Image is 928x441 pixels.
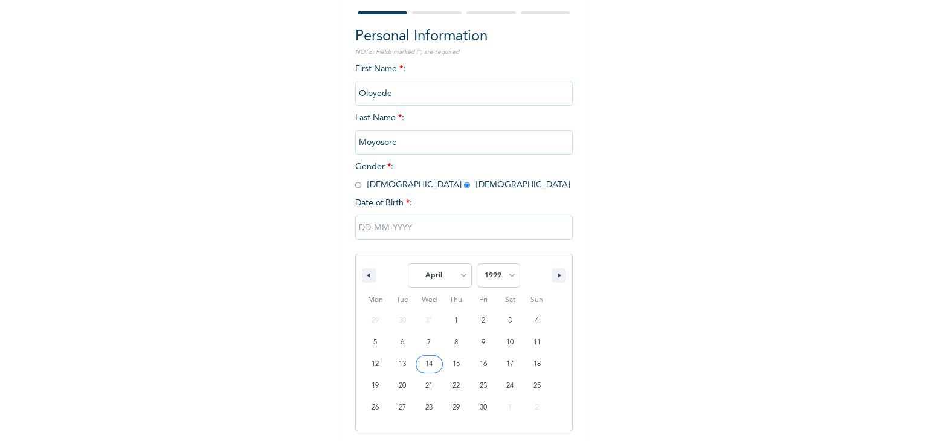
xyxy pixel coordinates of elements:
button: 2 [469,310,497,332]
span: 8 [454,332,458,353]
span: Wed [416,291,443,310]
button: 1 [443,310,470,332]
span: 14 [425,353,433,375]
button: 11 [523,332,550,353]
span: 28 [425,397,433,419]
button: 16 [469,353,497,375]
span: 5 [373,332,377,353]
span: 24 [506,375,514,397]
button: 25 [523,375,550,397]
span: 6 [401,332,404,353]
span: 12 [372,353,379,375]
span: First Name : [355,65,573,98]
button: 14 [416,353,443,375]
button: 26 [362,397,389,419]
p: NOTE: Fields marked (*) are required [355,48,573,57]
button: 3 [497,310,524,332]
button: 27 [389,397,416,419]
input: DD-MM-YYYY [355,216,573,240]
button: 8 [443,332,470,353]
button: 10 [497,332,524,353]
button: 6 [389,332,416,353]
span: 25 [533,375,541,397]
span: Sun [523,291,550,310]
button: 29 [443,397,470,419]
span: 26 [372,397,379,419]
span: 15 [453,353,460,375]
span: 7 [427,332,431,353]
span: 4 [535,310,539,332]
span: 3 [508,310,512,332]
button: 9 [469,332,497,353]
button: 23 [469,375,497,397]
button: 15 [443,353,470,375]
span: 18 [533,353,541,375]
button: 13 [389,353,416,375]
button: 12 [362,353,389,375]
span: Mon [362,291,389,310]
button: 5 [362,332,389,353]
span: 27 [399,397,406,419]
button: 7 [416,332,443,353]
input: Enter your last name [355,130,573,155]
span: 1 [454,310,458,332]
span: 16 [480,353,487,375]
span: 10 [506,332,514,353]
button: 30 [469,397,497,419]
span: Last Name : [355,114,573,147]
button: 22 [443,375,470,397]
button: 21 [416,375,443,397]
input: Enter your first name [355,82,573,106]
button: 19 [362,375,389,397]
span: 23 [480,375,487,397]
button: 28 [416,397,443,419]
button: 20 [389,375,416,397]
span: Thu [443,291,470,310]
button: 18 [523,353,550,375]
span: 22 [453,375,460,397]
span: 19 [372,375,379,397]
span: 21 [425,375,433,397]
h2: Personal Information [355,26,573,48]
span: Gender : [DEMOGRAPHIC_DATA] [DEMOGRAPHIC_DATA] [355,163,570,189]
span: Date of Birth : [355,197,412,210]
span: 13 [399,353,406,375]
span: 20 [399,375,406,397]
span: Sat [497,291,524,310]
span: 9 [482,332,485,353]
span: 17 [506,353,514,375]
button: 17 [497,353,524,375]
span: 30 [480,397,487,419]
button: 24 [497,375,524,397]
span: Tue [389,291,416,310]
span: 2 [482,310,485,332]
span: 11 [533,332,541,353]
button: 4 [523,310,550,332]
span: 29 [453,397,460,419]
span: Fri [469,291,497,310]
